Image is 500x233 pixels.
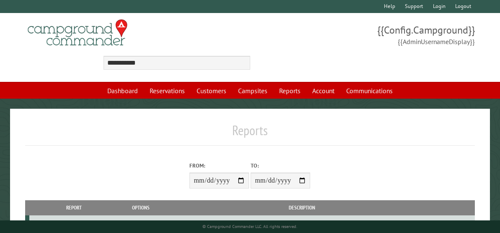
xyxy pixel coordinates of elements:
[192,83,231,99] a: Customers
[307,83,339,99] a: Account
[251,162,310,170] label: To:
[29,200,119,215] th: Report
[119,200,163,215] th: Options
[25,122,475,145] h1: Reports
[145,83,190,99] a: Reservations
[162,200,441,215] th: Description
[341,83,398,99] a: Communications
[274,83,306,99] a: Reports
[102,83,143,99] a: Dashboard
[189,162,249,170] label: From:
[202,224,297,229] small: © Campground Commander LLC. All rights reserved.
[250,23,475,47] span: {{Config.Campground}} {{AdminUsernameDisplay}}
[233,83,272,99] a: Campsites
[25,16,130,49] img: Campground Commander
